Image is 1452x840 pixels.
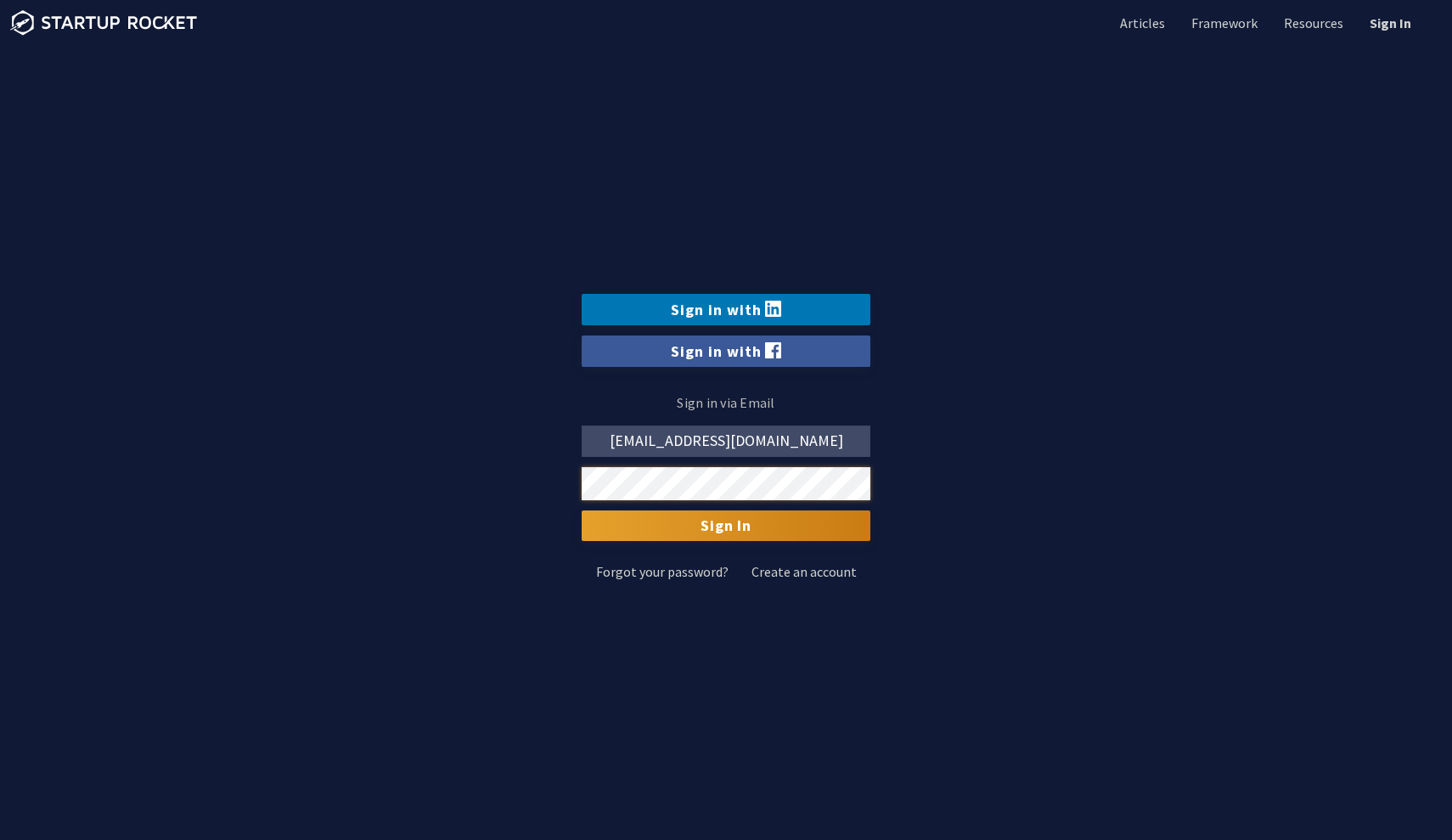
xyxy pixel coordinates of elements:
a: Sign In [1366,14,1411,32]
a: Create an account [751,565,857,578]
a: Framework [1188,14,1258,32]
a: Articles [1117,14,1165,32]
p: Sign in via Email [582,391,870,415]
a: Resources [1280,14,1343,32]
input: Sign In [582,510,870,541]
a: Forgot your password? [596,565,729,578]
a: Sign in with [582,294,870,325]
a: Sign in with [582,335,870,367]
